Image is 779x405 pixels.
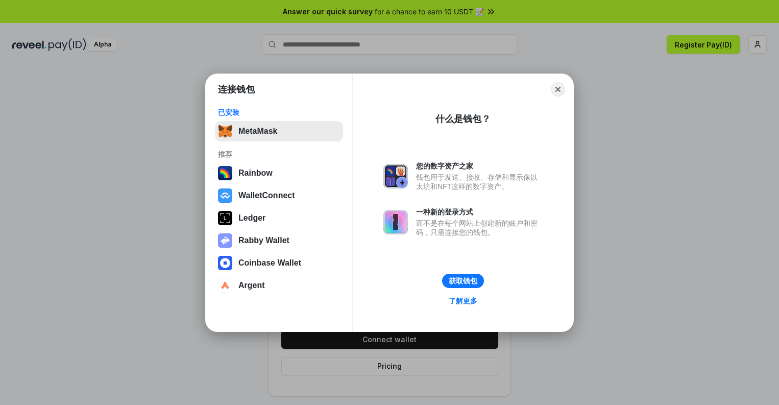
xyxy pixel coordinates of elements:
img: svg+xml,%3Csvg%20width%3D%22120%22%20height%3D%22120%22%20viewBox%3D%220%200%20120%20120%22%20fil... [218,166,232,180]
div: Rainbow [238,169,273,178]
img: svg+xml,%3Csvg%20xmlns%3D%22http%3A%2F%2Fwww.w3.org%2F2000%2Fsvg%22%20width%3D%2228%22%20height%3... [218,211,232,225]
img: svg+xml,%3Csvg%20width%3D%2228%22%20height%3D%2228%22%20viewBox%3D%220%200%2028%2028%22%20fill%3D... [218,278,232,293]
img: svg+xml,%3Csvg%20xmlns%3D%22http%3A%2F%2Fwww.w3.org%2F2000%2Fsvg%22%20fill%3D%22none%22%20viewBox... [218,233,232,248]
div: Rabby Wallet [238,236,289,245]
div: Coinbase Wallet [238,258,301,268]
button: Rainbow [215,163,343,183]
img: svg+xml,%3Csvg%20width%3D%2228%22%20height%3D%2228%22%20viewBox%3D%220%200%2028%2028%22%20fill%3D... [218,256,232,270]
button: Close [551,82,565,97]
div: Argent [238,281,265,290]
img: svg+xml,%3Csvg%20fill%3D%22none%22%20height%3D%2233%22%20viewBox%3D%220%200%2035%2033%22%20width%... [218,124,232,138]
button: MetaMask [215,121,343,141]
div: 已安装 [218,108,340,117]
div: 了解更多 [449,296,477,305]
div: 推荐 [218,150,340,159]
div: 一种新的登录方式 [416,207,543,217]
div: WalletConnect [238,191,295,200]
button: Coinbase Wallet [215,253,343,273]
h1: 连接钱包 [218,83,255,96]
a: 了解更多 [443,294,483,307]
div: 钱包用于发送、接收、存储和显示像以太坊和NFT这样的数字资产。 [416,173,543,191]
div: 而不是在每个网站上创建新的账户和密码，只需连接您的钱包。 [416,219,543,237]
div: 什么是钱包？ [435,113,491,125]
div: 您的数字资产之家 [416,161,543,171]
img: svg+xml,%3Csvg%20width%3D%2228%22%20height%3D%2228%22%20viewBox%3D%220%200%2028%2028%22%20fill%3D... [218,188,232,203]
div: Ledger [238,213,265,223]
button: Ledger [215,208,343,228]
img: svg+xml,%3Csvg%20xmlns%3D%22http%3A%2F%2Fwww.w3.org%2F2000%2Fsvg%22%20fill%3D%22none%22%20viewBox... [383,210,408,234]
div: 获取钱包 [449,276,477,285]
button: WalletConnect [215,185,343,206]
img: svg+xml,%3Csvg%20xmlns%3D%22http%3A%2F%2Fwww.w3.org%2F2000%2Fsvg%22%20fill%3D%22none%22%20viewBox... [383,164,408,188]
button: Argent [215,275,343,296]
div: MetaMask [238,127,277,136]
button: 获取钱包 [442,274,484,288]
button: Rabby Wallet [215,230,343,251]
